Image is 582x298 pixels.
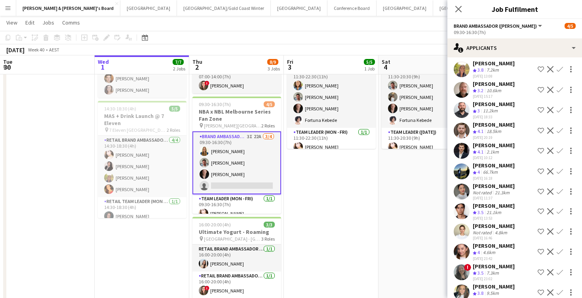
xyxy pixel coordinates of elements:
span: 14:30-18:30 (4h) [104,106,136,112]
span: 09:30-16:30 (7h) [199,101,231,107]
app-job-card: 11:30-20:30 (9h)5/5NBA x NBL Melbourne Series Fan Zone [PERSON_NAME][GEOGRAPHIC_DATA], [GEOGRAPHI... [382,32,470,149]
span: 16:00-20:00 (4h) [199,222,231,228]
span: 8/9 [267,59,278,65]
div: [PERSON_NAME] [473,101,515,108]
button: Brand Ambassador ([PERSON_NAME]) [454,23,543,29]
div: [PERSON_NAME] [473,80,515,87]
h3: MAS + Drink Launch @ 7 Eleven [98,112,186,127]
div: [DATE] 20:19 [473,135,515,140]
div: Applicants [447,38,582,57]
div: 4.6km [481,249,497,256]
h3: Job Fulfilment [447,4,582,14]
span: 4/5 [565,23,576,29]
div: [PERSON_NAME] [473,121,515,128]
app-card-role: RETAIL Team Leader (Mon - Fri)1/114:30-18:30 (4h)[PERSON_NAME] [98,197,186,224]
div: 66.7km [481,169,499,176]
span: 30 [2,63,12,72]
app-job-card: 11:30-22:30 (11h)5/5NBA x NBL Melbourne Series Fan Zone [PERSON_NAME][GEOGRAPHIC_DATA], [GEOGRAPH... [287,32,376,149]
span: Wed [98,58,109,65]
div: 7.3km [485,270,500,277]
span: ! [205,286,209,290]
span: Sat [382,58,390,65]
span: Comms [62,19,80,26]
span: 3.5 [477,270,483,276]
div: 11.2km [481,108,499,114]
button: [PERSON_NAME] & [PERSON_NAME]'s Board [16,0,120,16]
app-card-role: Event Manager (Mon - Fri)1/107:00-14:00 (7h)![PERSON_NAME] [192,66,281,93]
span: 7 Eleven [GEOGRAPHIC_DATA] [109,127,167,133]
div: 4.8km [493,230,509,235]
a: Jobs [39,17,57,28]
span: 3.8 [477,290,483,296]
div: [PERSON_NAME] [473,182,515,190]
div: [DATE] 13:53 [473,216,515,221]
a: Edit [22,17,38,28]
div: [PERSON_NAME] [473,222,515,230]
span: 4 [477,169,480,175]
div: Not rated [473,230,493,235]
div: Not rated [473,190,493,196]
span: 3.8 [477,67,483,73]
div: [PERSON_NAME] [473,60,515,67]
app-card-role: RETAIL Brand Ambassador (Mon - Fri)1/116:00-20:00 (4h)[PERSON_NAME] [192,245,281,271]
app-card-role: Team Leader (Mon - Fri)2/214:00-18:00 (4h)[PERSON_NAME][PERSON_NAME] [98,59,186,98]
div: [DATE] [6,46,25,54]
span: 4/5 [264,101,275,107]
div: [DATE] 16:46 [473,235,515,241]
span: 3.5 [477,209,483,215]
div: 9.5km [485,290,500,297]
div: 2 Jobs [173,66,185,72]
div: [DATE] 15:17 [473,94,515,99]
button: [GEOGRAPHIC_DATA] [377,0,433,16]
span: 7/7 [173,59,184,65]
h3: Ultimate Yogurt - Roaming [192,228,281,235]
app-card-role: Team Leader ([DATE])1/111:30-20:30 (9h)[PERSON_NAME] [382,128,470,155]
div: [PERSON_NAME] [473,142,515,149]
div: [PERSON_NAME] [473,263,515,270]
div: 21.1km [485,209,503,216]
span: 4 [380,63,390,72]
div: 7.2km [485,67,500,74]
span: Jobs [42,19,54,26]
span: ! [464,264,471,271]
span: 2 Roles [167,127,180,133]
span: 4.1 [477,128,483,134]
a: Comms [59,17,83,28]
div: 10.6km [485,87,503,94]
span: [PERSON_NAME][GEOGRAPHIC_DATA], [GEOGRAPHIC_DATA] [204,123,261,129]
button: [GEOGRAPHIC_DATA] [271,0,327,16]
app-job-card: 14:30-18:30 (4h)5/5MAS + Drink Launch @ 7 Eleven 7 Eleven [GEOGRAPHIC_DATA]2 RolesRETAIL Brand Am... [98,101,186,218]
span: Brand Ambassador (Mon - Fri) [454,23,537,29]
div: [DATE] 18:33 [473,114,515,120]
div: AEST [49,47,59,53]
button: [GEOGRAPHIC_DATA]/Gold Coast Winter [177,0,271,16]
span: ! [205,81,209,85]
app-card-role: Team Leader (Mon - Fri)1/111:30-22:30 (11h)[PERSON_NAME] [287,128,376,155]
div: [PERSON_NAME] [473,242,515,249]
a: View [3,17,21,28]
div: [DATE] 10:12 [473,155,515,160]
span: Week 40 [26,47,46,53]
div: [PERSON_NAME] [473,162,515,169]
span: 3 [286,63,293,72]
span: Fri [287,58,293,65]
span: 4 [477,249,480,255]
span: 2 [191,63,202,72]
div: [PERSON_NAME] [473,202,515,209]
div: 09:30-16:30 (7h)4/5NBA x NBL Melbourne Series Fan Zone [PERSON_NAME][GEOGRAPHIC_DATA], [GEOGRAPHI... [192,97,281,214]
span: 5/5 [169,106,180,112]
div: 3 Jobs [268,66,280,72]
div: [DATE] 11:37 [473,196,515,201]
div: [DATE] 23:42 [473,256,515,261]
span: 2 Roles [261,123,275,129]
button: Conference Board [327,0,377,16]
span: 3 [477,108,480,114]
div: 18.5km [485,128,503,135]
span: 4.1 [477,149,483,155]
div: 2.1km [485,149,500,156]
app-card-role: Brand Ambassador ([PERSON_NAME])4/411:30-22:30 (11h)[PERSON_NAME][PERSON_NAME][PERSON_NAME]Fortun... [287,66,376,128]
span: Edit [25,19,34,26]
